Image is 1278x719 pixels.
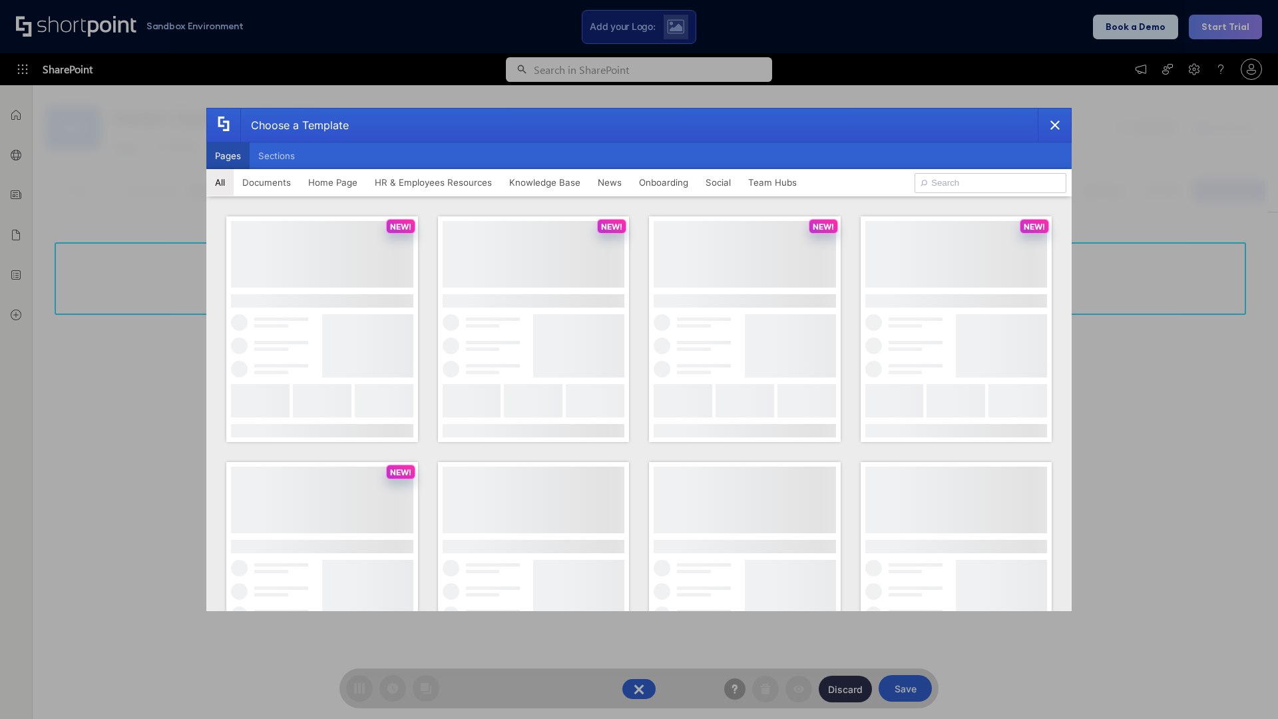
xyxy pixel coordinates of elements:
[390,222,411,232] p: NEW!
[234,169,300,196] button: Documents
[589,169,630,196] button: News
[250,142,304,169] button: Sections
[915,173,1066,193] input: Search
[206,142,250,169] button: Pages
[300,169,366,196] button: Home Page
[390,467,411,477] p: NEW!
[630,169,697,196] button: Onboarding
[366,169,501,196] button: HR & Employees Resources
[1024,222,1045,232] p: NEW!
[740,169,805,196] button: Team Hubs
[1211,655,1278,719] iframe: Chat Widget
[240,109,349,142] div: Choose a Template
[206,108,1072,611] div: template selector
[206,169,234,196] button: All
[501,169,589,196] button: Knowledge Base
[813,222,834,232] p: NEW!
[697,169,740,196] button: Social
[601,222,622,232] p: NEW!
